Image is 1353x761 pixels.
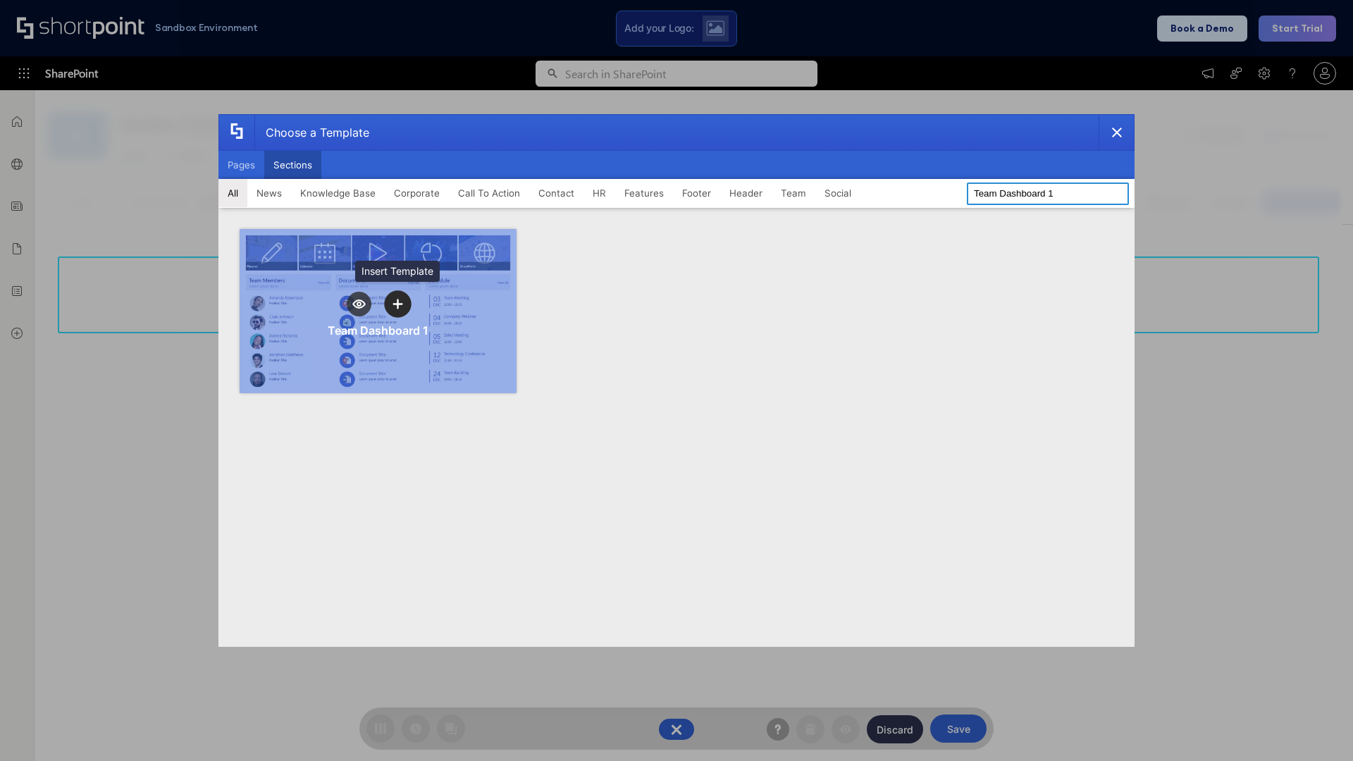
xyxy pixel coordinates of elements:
[673,179,720,207] button: Footer
[815,179,860,207] button: Social
[328,323,428,338] div: Team Dashboard 1
[720,179,772,207] button: Header
[449,179,529,207] button: Call To Action
[583,179,615,207] button: HR
[247,179,291,207] button: News
[1283,693,1353,761] iframe: Chat Widget
[218,151,264,179] button: Pages
[218,114,1135,647] div: template selector
[218,179,247,207] button: All
[529,179,583,207] button: Contact
[254,115,369,150] div: Choose a Template
[967,182,1129,205] input: Search
[385,179,449,207] button: Corporate
[772,179,815,207] button: Team
[615,179,673,207] button: Features
[264,151,321,179] button: Sections
[291,179,385,207] button: Knowledge Base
